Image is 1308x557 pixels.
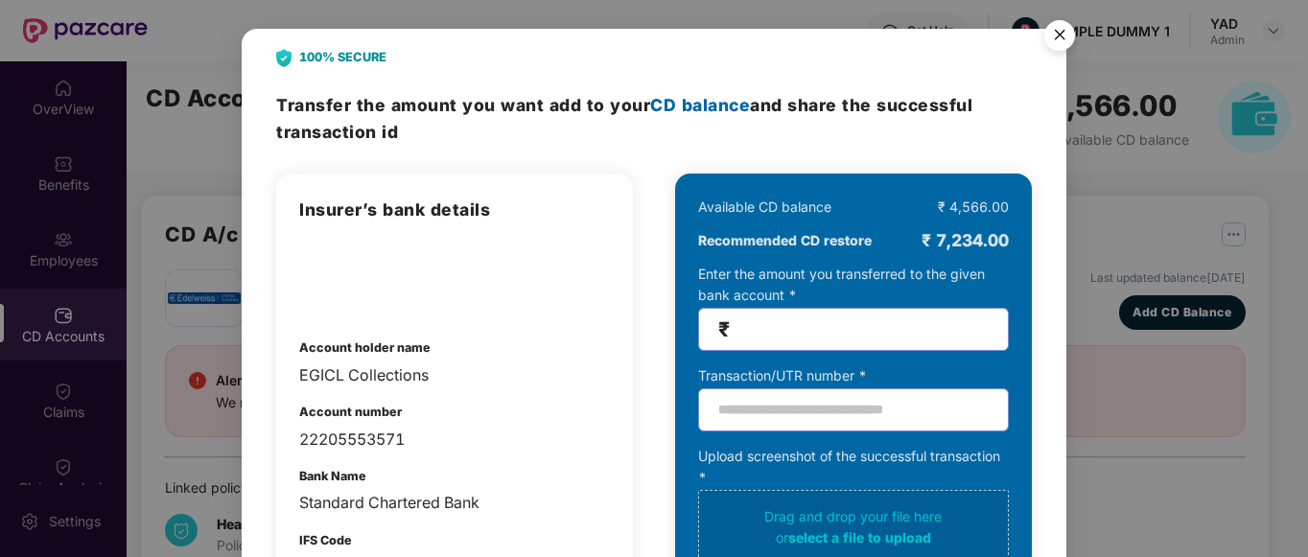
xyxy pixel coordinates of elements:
[299,340,431,355] b: Account holder name
[276,92,1031,145] h3: Transfer the amount and share the successful transaction id
[698,197,831,218] div: Available CD balance
[698,264,1009,351] div: Enter the amount you transferred to the given bank account *
[462,95,750,115] span: you want add to your
[650,95,750,115] span: CD balance
[299,469,366,483] b: Bank Name
[698,365,1009,386] div: Transaction/UTR number *
[698,230,872,251] b: Recommended CD restore
[299,491,610,515] div: Standard Chartered Bank
[299,428,610,452] div: 22205553571
[706,527,1001,548] div: or
[299,405,402,419] b: Account number
[938,197,1009,218] div: ₹ 4,566.00
[788,529,931,545] span: select a file to upload
[1033,11,1085,62] button: Close
[299,363,610,387] div: EGICL Collections
[299,48,386,67] b: 100% SECURE
[299,243,399,310] img: admin-overview
[299,533,352,547] b: IFS Code
[718,318,730,340] span: ₹
[299,197,610,223] h3: Insurer’s bank details
[922,227,1009,254] div: ₹ 7,234.00
[1033,12,1086,65] img: svg+xml;base64,PHN2ZyB4bWxucz0iaHR0cDovL3d3dy53My5vcmcvMjAwMC9zdmciIHdpZHRoPSI1NiIgaGVpZ2h0PSI1Ni...
[276,49,292,67] img: svg+xml;base64,PHN2ZyB4bWxucz0iaHR0cDovL3d3dy53My5vcmcvMjAwMC9zdmciIHdpZHRoPSIyNCIgaGVpZ2h0PSIyOC...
